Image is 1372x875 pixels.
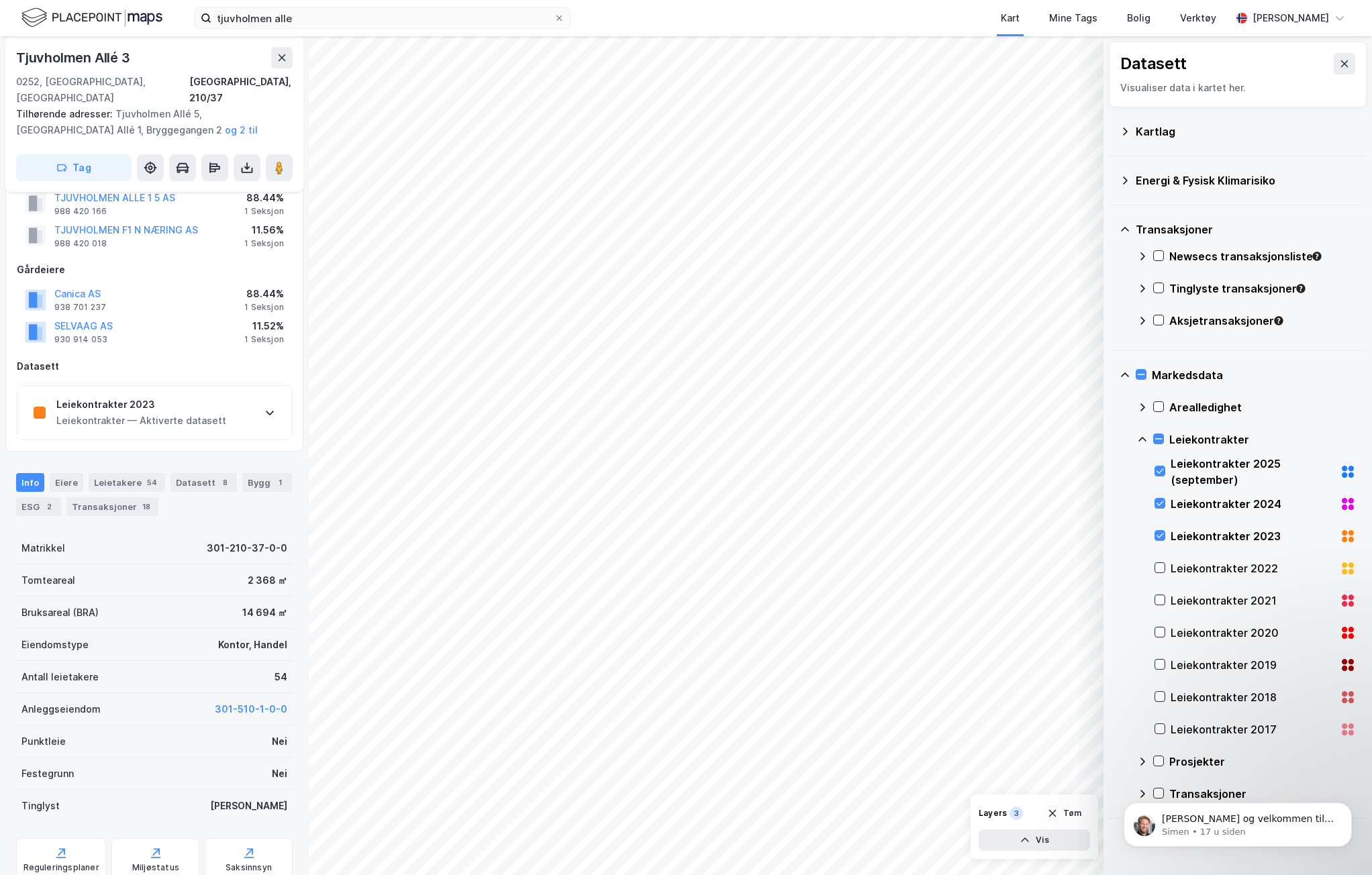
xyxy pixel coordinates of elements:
div: Leiekontrakter 2018 [1171,689,1334,705]
div: Prosjekter [1169,754,1356,770]
div: Leiekontrakter 2023 [1171,528,1334,544]
div: 1 Seksjon [244,334,284,345]
div: Mine Tags [1049,10,1097,26]
div: Transaksjoner [1136,221,1356,238]
div: Leiekontrakter — Aktiverte datasett [56,413,226,429]
div: 3 [1010,807,1023,820]
div: Festegrunn [21,766,74,782]
div: Leiekontrakter 2025 (september) [1171,456,1334,488]
div: 2 [42,500,56,513]
input: Søk på adresse, matrikkel, gårdeiere, leietakere eller personer [211,8,554,28]
div: Datasett [170,473,237,492]
div: 11.56% [244,222,284,238]
div: Layers [979,808,1007,819]
div: Leiekontrakter 2023 [56,397,226,413]
div: Gårdeiere [17,262,292,278]
div: 301-210-37-0-0 [207,540,287,556]
img: logo.f888ab2527a4732fd821a326f86c7f29.svg [21,6,162,30]
div: Leietakere [89,473,165,492]
div: Matrikkel [21,540,65,556]
div: Eiere [50,473,83,492]
div: Punktleie [21,733,66,750]
div: Bolig [1127,10,1150,26]
div: Miljøstatus [132,862,179,873]
div: Tooltip anchor [1295,282,1307,295]
div: 1 Seksjon [244,206,284,217]
div: Bruksareal (BRA) [21,605,99,621]
iframe: Intercom notifications melding [1104,774,1372,868]
div: Transaksjoner [66,497,158,516]
div: Tjuvholmen Allé 3 [16,47,133,68]
div: Arealledighet [1169,399,1356,415]
div: [GEOGRAPHIC_DATA], 210/37 [189,74,293,106]
button: 301-510-1-0-0 [215,701,287,717]
div: Reguleringsplaner [23,862,99,873]
div: 988 420 166 [54,206,107,217]
div: Eiendomstype [21,637,89,653]
div: 930 914 053 [54,334,107,345]
div: Leiekontrakter 2024 [1171,496,1334,512]
span: Tilhørende adresser: [16,108,115,119]
div: Tjuvholmen Allé 5, [GEOGRAPHIC_DATA] Allé 1, Bryggegangen 2 [16,106,282,138]
div: Leiekontrakter 2020 [1171,625,1334,641]
div: 1 [273,476,287,489]
div: Markedsdata [1152,367,1356,383]
div: Verktøy [1180,10,1216,26]
div: Newsecs transaksjonsliste [1169,248,1356,264]
div: Leiekontrakter [1169,431,1356,448]
div: 54 [275,669,287,685]
div: 88.44% [244,286,284,302]
button: Tag [16,154,132,181]
div: Kart [1001,10,1020,26]
div: Bygg [242,473,292,492]
div: Antall leietakere [21,669,99,685]
div: 88.44% [244,190,284,206]
div: 8 [218,476,232,489]
div: Leiekontrakter 2022 [1171,560,1334,576]
div: 2 368 ㎡ [248,572,287,588]
div: Tooltip anchor [1311,250,1323,262]
div: Energi & Fysisk Klimarisiko [1136,172,1356,189]
div: Aksjetransaksjoner [1169,313,1356,329]
div: Saksinnsyn [226,862,272,873]
button: Tøm [1038,803,1090,824]
div: 18 [140,500,153,513]
div: [PERSON_NAME] [1253,10,1329,26]
div: Datasett [1120,53,1187,74]
div: [PERSON_NAME] [210,798,287,814]
div: Nei [272,733,287,750]
div: Datasett [17,358,292,374]
div: Leiekontrakter 2021 [1171,593,1334,609]
div: Kontor, Handel [218,637,287,653]
div: 938 701 237 [54,302,106,313]
div: Leiekontrakter 2017 [1171,721,1334,737]
div: 54 [144,476,160,489]
div: 1 Seksjon [244,302,284,313]
div: Nei [272,766,287,782]
div: 11.52% [244,318,284,334]
div: 1 Seksjon [244,238,284,249]
div: Tinglyst [21,798,60,814]
div: Leiekontrakter 2019 [1171,657,1334,673]
div: Tinglyste transaksjoner [1169,280,1356,297]
div: Tooltip anchor [1273,315,1285,327]
div: 14 694 ㎡ [242,605,287,621]
div: Visualiser data i kartet her. [1120,80,1355,96]
button: Vis [979,829,1090,851]
div: Tomteareal [21,572,75,588]
div: Info [16,473,44,492]
div: ESG [16,497,61,516]
div: 0252, [GEOGRAPHIC_DATA], [GEOGRAPHIC_DATA] [16,74,189,106]
div: 988 420 018 [54,238,107,249]
div: Kartlag [1136,123,1356,140]
div: Anleggseiendom [21,701,101,717]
